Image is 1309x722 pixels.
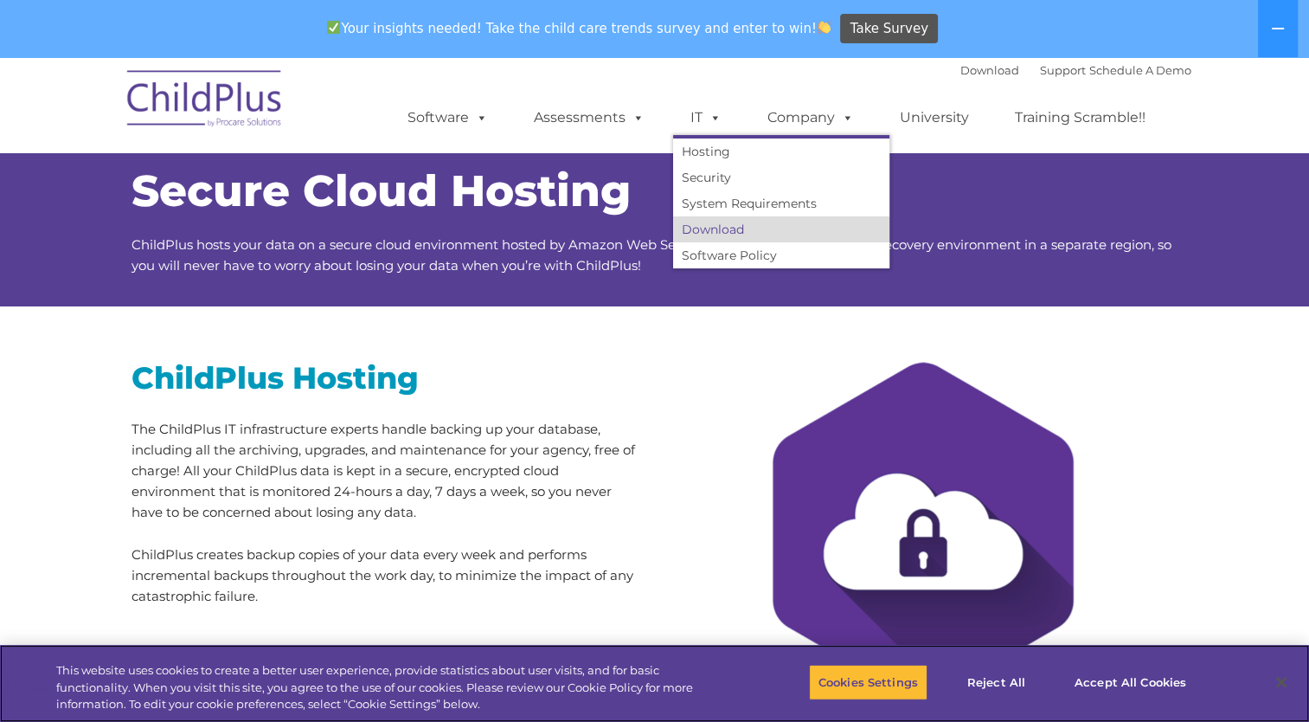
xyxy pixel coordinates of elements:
[818,21,831,34] img: 👏
[673,164,889,190] a: Security
[850,14,928,44] span: Take Survey
[132,164,631,217] span: Secure Cloud Hosting
[390,100,505,135] a: Software
[673,190,889,216] a: System Requirements
[1040,63,1086,77] a: Support
[132,419,642,523] p: The ChildPlus IT infrastructure experts handle backing up your database, including all the archiv...
[327,21,340,34] img: ✅
[132,545,642,607] p: ChildPlus creates backup copies of your data every week and performs incremental backups througho...
[1089,63,1191,77] a: Schedule A Demo
[673,100,739,135] a: IT
[56,662,720,713] div: This website uses cookies to create a better user experience, provide statistics about user visit...
[132,236,1171,274] span: ChildPlus hosts your data on a secure cloud environment hosted by Amazon Web Services (AWS) with ...
[673,139,889,164] a: Hosting
[320,11,838,45] span: Your insights needed! Take the child care trends survey and enter to win!
[840,14,938,44] a: Take Survey
[132,358,642,397] h2: ChildPlus Hosting
[942,664,1050,700] button: Reject All
[1262,663,1300,701] button: Close
[960,63,1191,77] font: |
[673,216,889,242] a: Download
[750,100,871,135] a: Company
[673,242,889,268] a: Software Policy
[882,100,986,135] a: University
[517,100,662,135] a: Assessments
[809,664,927,700] button: Cookies Settings
[960,63,1019,77] a: Download
[1065,664,1196,700] button: Accept All Cookies
[119,58,292,145] img: ChildPlus by Procare Solutions
[998,100,1163,135] a: Training Scramble!!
